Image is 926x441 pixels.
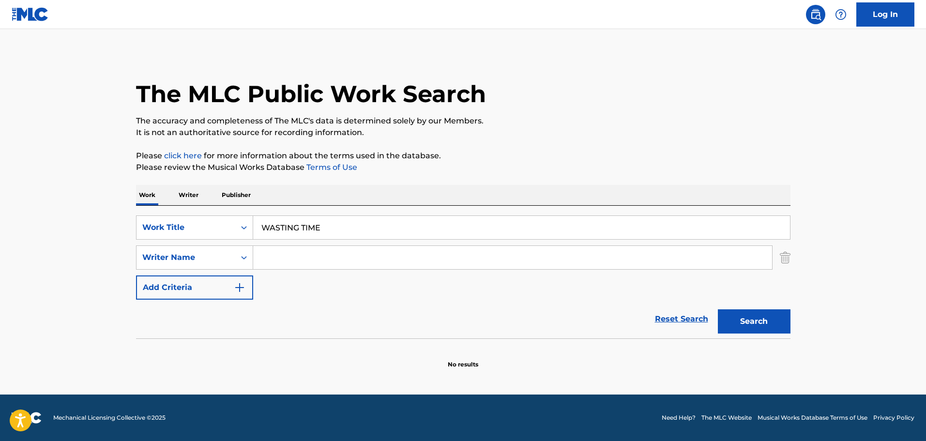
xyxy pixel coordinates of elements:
p: Writer [176,185,201,205]
img: logo [12,412,42,424]
div: Work Title [142,222,229,233]
p: Work [136,185,158,205]
p: It is not an authoritative source for recording information. [136,127,790,138]
img: MLC Logo [12,7,49,21]
a: Public Search [806,5,825,24]
a: Musical Works Database Terms of Use [758,413,867,422]
img: 9d2ae6d4665cec9f34b9.svg [234,282,245,293]
div: Writer Name [142,252,229,263]
a: Privacy Policy [873,413,914,422]
h1: The MLC Public Work Search [136,79,486,108]
p: Please for more information about the terms used in the database. [136,150,790,162]
img: help [835,9,847,20]
a: Log In [856,2,914,27]
a: The MLC Website [701,413,752,422]
a: Reset Search [650,308,713,330]
p: No results [448,349,478,369]
p: The accuracy and completeness of The MLC's data is determined solely by our Members. [136,115,790,127]
a: Terms of Use [304,163,357,172]
img: Delete Criterion [780,245,790,270]
p: Publisher [219,185,254,205]
button: Search [718,309,790,334]
iframe: Chat Widget [878,395,926,441]
form: Search Form [136,215,790,338]
p: Please review the Musical Works Database [136,162,790,173]
img: search [810,9,821,20]
a: Need Help? [662,413,696,422]
div: Help [831,5,850,24]
button: Add Criteria [136,275,253,300]
span: Mechanical Licensing Collective © 2025 [53,413,166,422]
a: click here [164,151,202,160]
